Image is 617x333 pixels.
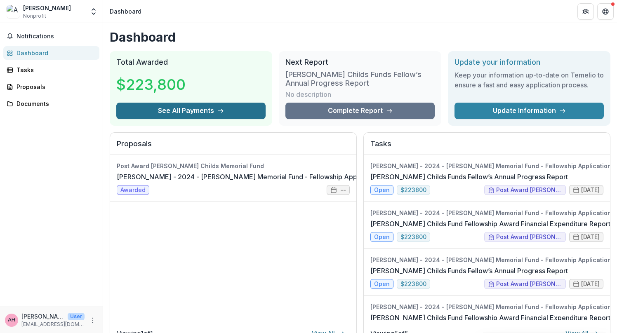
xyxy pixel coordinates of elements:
a: Update Information [455,103,604,119]
a: [PERSON_NAME] Childs Funds Fellow’s Annual Progress Report [370,266,568,276]
div: Documents [16,99,93,108]
div: [PERSON_NAME] [23,4,71,12]
a: Documents [3,97,99,110]
nav: breadcrumb [106,5,145,17]
button: Open entity switcher [88,3,99,20]
div: Proposals [16,82,93,91]
button: Get Help [597,3,614,20]
p: No description [285,89,331,99]
div: Amer Hossain [8,317,15,323]
h2: Tasks [370,139,603,155]
p: User [68,313,85,320]
button: Notifications [3,30,99,43]
span: Nonprofit [23,12,46,20]
a: [PERSON_NAME] Childs Funds Fellow’s Annual Progress Report [370,172,568,182]
button: More [88,315,98,325]
h1: Dashboard [110,30,610,45]
h3: [PERSON_NAME] Childs Funds Fellow’s Annual Progress Report [285,70,435,88]
a: [PERSON_NAME] Childs Fund Fellowship Award Financial Expenditure Report [370,219,610,229]
h3: $223,800 [116,73,186,96]
a: Complete Report [285,103,435,119]
a: [PERSON_NAME] Childs Fund Fellowship Award Financial Expenditure Report [370,313,610,323]
a: Dashboard [3,46,99,60]
div: Dashboard [110,7,141,16]
img: Amer Azim Hossain [7,5,20,18]
p: [PERSON_NAME] [21,312,64,321]
a: Tasks [3,63,99,77]
div: Dashboard [16,49,93,57]
p: [EMAIL_ADDRESS][DOMAIN_NAME] [21,321,85,328]
h3: Keep your information up-to-date on Temelio to ensure a fast and easy application process. [455,70,604,90]
a: [PERSON_NAME] - 2024 - [PERSON_NAME] Memorial Fund - Fellowship Application [117,172,379,182]
a: Proposals [3,80,99,94]
h2: Next Report [285,58,435,67]
div: Tasks [16,66,93,74]
h2: Update your information [455,58,604,67]
span: Notifications [16,33,96,40]
h2: Proposals [117,139,350,155]
button: See All Payments [116,103,266,119]
h2: Total Awarded [116,58,266,67]
button: Partners [577,3,594,20]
